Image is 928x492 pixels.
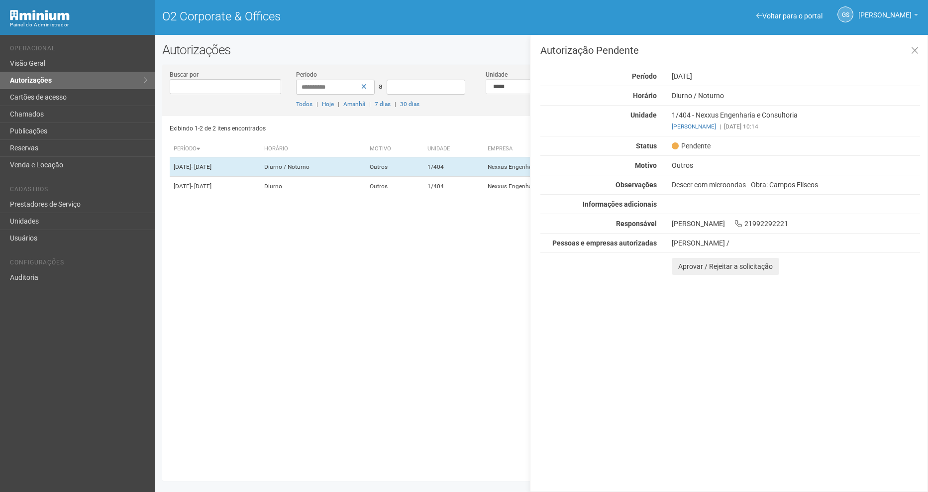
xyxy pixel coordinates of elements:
strong: Horário [633,92,657,100]
a: Amanhã [343,101,365,108]
label: Buscar por [170,70,199,79]
div: [DATE] 10:14 [672,122,920,131]
td: Nexxus Engenharia e Consultoria [484,177,673,196]
li: Configurações [10,259,147,269]
div: [DATE] [664,72,928,81]
div: Outros [664,161,928,170]
th: Empresa [484,141,673,157]
a: [PERSON_NAME] [672,123,716,130]
button: Aprovar / Rejeitar a solicitação [672,258,779,275]
label: Período [296,70,317,79]
h1: O2 Corporate & Offices [162,10,534,23]
th: Período [170,141,260,157]
label: Unidade [486,70,508,79]
span: | [395,101,396,108]
a: Voltar para o portal [756,12,823,20]
td: Outros [366,157,424,177]
a: Todos [296,101,312,108]
strong: Motivo [635,161,657,169]
h3: Autorização Pendente [540,45,920,55]
td: [DATE] [170,177,260,196]
a: GS [837,6,853,22]
strong: Unidade [630,111,657,119]
div: [PERSON_NAME] 21992292221 [664,219,928,228]
td: Diurno [260,177,366,196]
span: | [338,101,339,108]
a: [PERSON_NAME] [858,12,918,20]
th: Horário [260,141,366,157]
span: - [DATE] [191,183,211,190]
span: | [369,101,371,108]
div: [PERSON_NAME] / [672,239,920,247]
a: Hoje [322,101,334,108]
div: 1/404 - Nexxus Engenharia e Consultoria [664,111,928,131]
div: Diurno / Noturno [664,91,928,100]
strong: Observações [616,181,657,189]
td: [DATE] [170,157,260,177]
li: Cadastros [10,186,147,196]
div: Painel do Administrador [10,20,147,29]
span: | [316,101,318,108]
a: 30 dias [400,101,419,108]
th: Unidade [423,141,484,157]
li: Operacional [10,45,147,55]
td: 1/404 [423,157,484,177]
span: | [720,123,722,130]
span: Gabriela Souza [858,1,912,19]
a: 7 dias [375,101,391,108]
th: Motivo [366,141,424,157]
strong: Responsável [616,220,657,228]
strong: Período [632,72,657,80]
strong: Informações adicionais [583,200,657,208]
td: Outros [366,177,424,196]
strong: Pessoas e empresas autorizadas [552,239,657,247]
h2: Autorizações [162,42,921,57]
td: Nexxus Engenharia e Consultoria [484,157,673,177]
strong: Status [636,142,657,150]
span: Pendente [672,141,711,150]
span: - [DATE] [191,163,211,170]
img: Minium [10,10,70,20]
div: Exibindo 1-2 de 2 itens encontrados [170,121,538,136]
td: 1/404 [423,177,484,196]
span: a [379,82,383,90]
div: Descer com microondas - Obra: Campos Elíseos [664,180,928,189]
td: Diurno / Noturno [260,157,366,177]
